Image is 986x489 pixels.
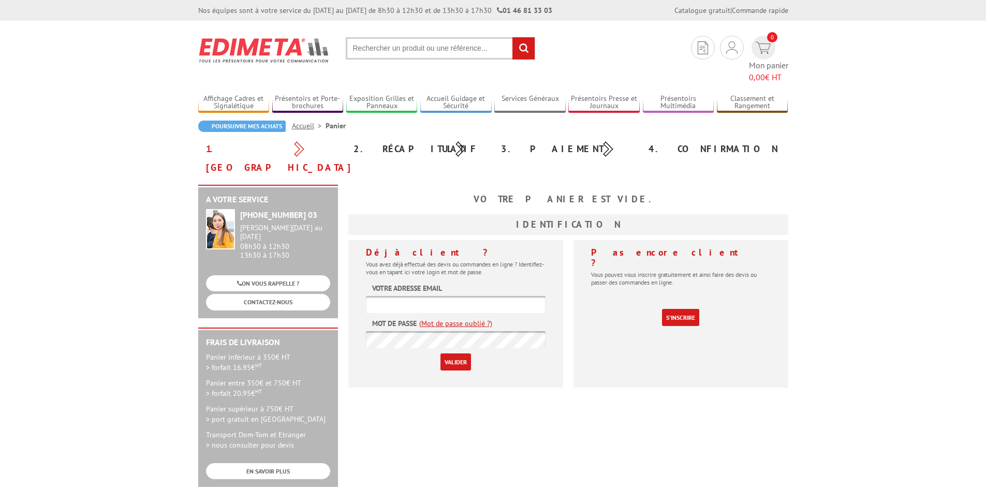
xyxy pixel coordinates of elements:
[206,363,262,372] span: > forfait 16.95€
[474,193,663,205] b: Votre panier est vide.
[198,31,330,69] img: Edimeta
[662,309,699,326] a: S'inscrire
[726,41,738,54] img: devis rapide
[420,94,492,111] a: Accueil Guidage et Sécurité
[568,94,640,111] a: Présentoirs Presse et Journaux
[206,209,235,249] img: widget-service.jpg
[372,283,442,293] label: Votre adresse email
[749,60,788,83] span: Mon panier
[206,463,330,479] a: EN SAVOIR PLUS
[767,32,777,42] span: 0
[292,121,326,130] a: Accueil
[494,94,566,111] a: Services Généraux
[749,36,788,83] a: devis rapide 0 Mon panier 0,00€ HT
[698,41,708,54] img: devis rapide
[206,378,330,398] p: Panier entre 350€ et 750€ HT
[493,140,641,158] div: 3. Paiement
[749,71,788,83] span: € HT
[255,388,262,395] sup: HT
[206,404,330,424] p: Panier supérieur à 750€ HT
[198,121,286,132] a: Poursuivre mes achats
[346,94,418,111] a: Exposition Grilles et Panneaux
[240,224,330,259] div: 08h30 à 12h30 13h30 à 17h30
[756,42,771,54] img: devis rapide
[366,260,546,276] p: Vous avez déjà effectué des devis ou commandes en ligne ? Identifiez-vous en tapant ici votre log...
[497,6,552,15] strong: 01 46 81 33 03
[641,140,788,158] div: 4. Confirmation
[674,5,788,16] div: |
[749,72,765,82] span: 0,00
[591,271,771,286] p: Vous pouvez vous inscrire gratuitement et ainsi faire des devis ou passer des commandes en ligne.
[348,214,788,235] h3: Identification
[732,6,788,15] a: Commande rapide
[346,37,535,60] input: Rechercher un produit ou une référence...
[206,294,330,310] a: CONTACTEZ-NOUS
[366,247,546,258] h4: Déjà client ?
[717,94,788,111] a: Classement et Rangement
[643,94,714,111] a: Présentoirs Multimédia
[206,275,330,291] a: ON VOUS RAPPELLE ?
[326,121,346,131] li: Panier
[372,318,417,329] label: Mot de passe
[346,140,493,158] div: 2. Récapitulatif
[255,362,262,369] sup: HT
[272,94,344,111] a: Présentoirs et Porte-brochures
[206,414,326,424] span: > port gratuit en [GEOGRAPHIC_DATA]
[206,338,330,347] h2: Frais de Livraison
[206,389,262,398] span: > forfait 20.95€
[198,94,270,111] a: Affichage Cadres et Signalétique
[240,224,330,241] div: [PERSON_NAME][DATE] au [DATE]
[206,352,330,373] p: Panier inférieur à 350€ HT
[206,440,294,450] span: > nous consulter pour devis
[440,353,471,371] input: Valider
[198,140,346,177] div: 1. [GEOGRAPHIC_DATA]
[240,210,317,220] strong: [PHONE_NUMBER] 03
[206,429,330,450] p: Transport Dom-Tom et Etranger
[419,318,492,329] a: (Mot de passe oublié ?)
[198,5,552,16] div: Nos équipes sont à votre service du [DATE] au [DATE] de 8h30 à 12h30 et de 13h30 à 17h30
[206,195,330,204] h2: A votre service
[591,247,771,268] h4: Pas encore client ?
[512,37,535,60] input: rechercher
[674,6,730,15] a: Catalogue gratuit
